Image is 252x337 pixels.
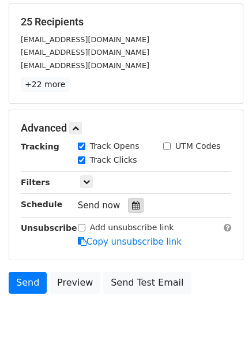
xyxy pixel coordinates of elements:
[90,154,137,166] label: Track Clicks
[175,140,220,152] label: UTM Codes
[78,237,182,247] a: Copy unsubscribe link
[21,77,69,92] a: +22 more
[21,142,59,151] strong: Tracking
[9,272,47,294] a: Send
[50,272,100,294] a: Preview
[21,178,50,187] strong: Filters
[21,200,62,209] strong: Schedule
[21,122,231,134] h5: Advanced
[78,200,121,211] span: Send now
[21,61,149,70] small: [EMAIL_ADDRESS][DOMAIN_NAME]
[21,16,231,28] h5: 25 Recipients
[21,223,77,233] strong: Unsubscribe
[21,35,149,44] small: [EMAIL_ADDRESS][DOMAIN_NAME]
[103,272,191,294] a: Send Test Email
[21,48,149,57] small: [EMAIL_ADDRESS][DOMAIN_NAME]
[194,282,252,337] iframe: Chat Widget
[90,222,174,234] label: Add unsubscribe link
[90,140,140,152] label: Track Opens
